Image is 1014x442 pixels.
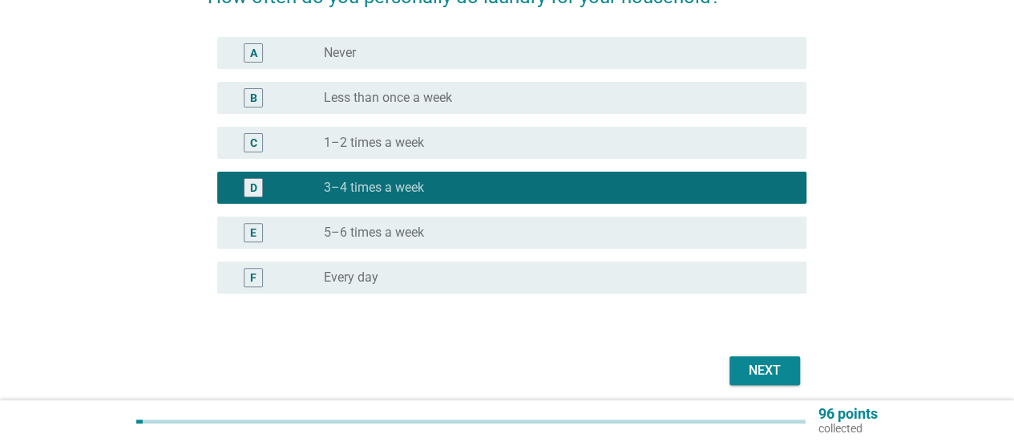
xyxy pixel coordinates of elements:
[818,407,878,421] p: 96 points
[729,356,800,385] button: Next
[250,225,257,241] div: E
[324,225,424,241] label: 5–6 times a week
[324,180,424,196] label: 3–4 times a week
[324,45,356,61] label: Never
[324,90,452,106] label: Less than once a week
[250,45,257,62] div: A
[742,361,787,380] div: Next
[250,270,257,286] div: F
[818,421,878,436] p: collected
[324,135,424,151] label: 1–2 times a week
[250,135,257,152] div: C
[250,180,257,197] div: D
[324,270,378,286] label: Every day
[250,90,257,107] div: B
